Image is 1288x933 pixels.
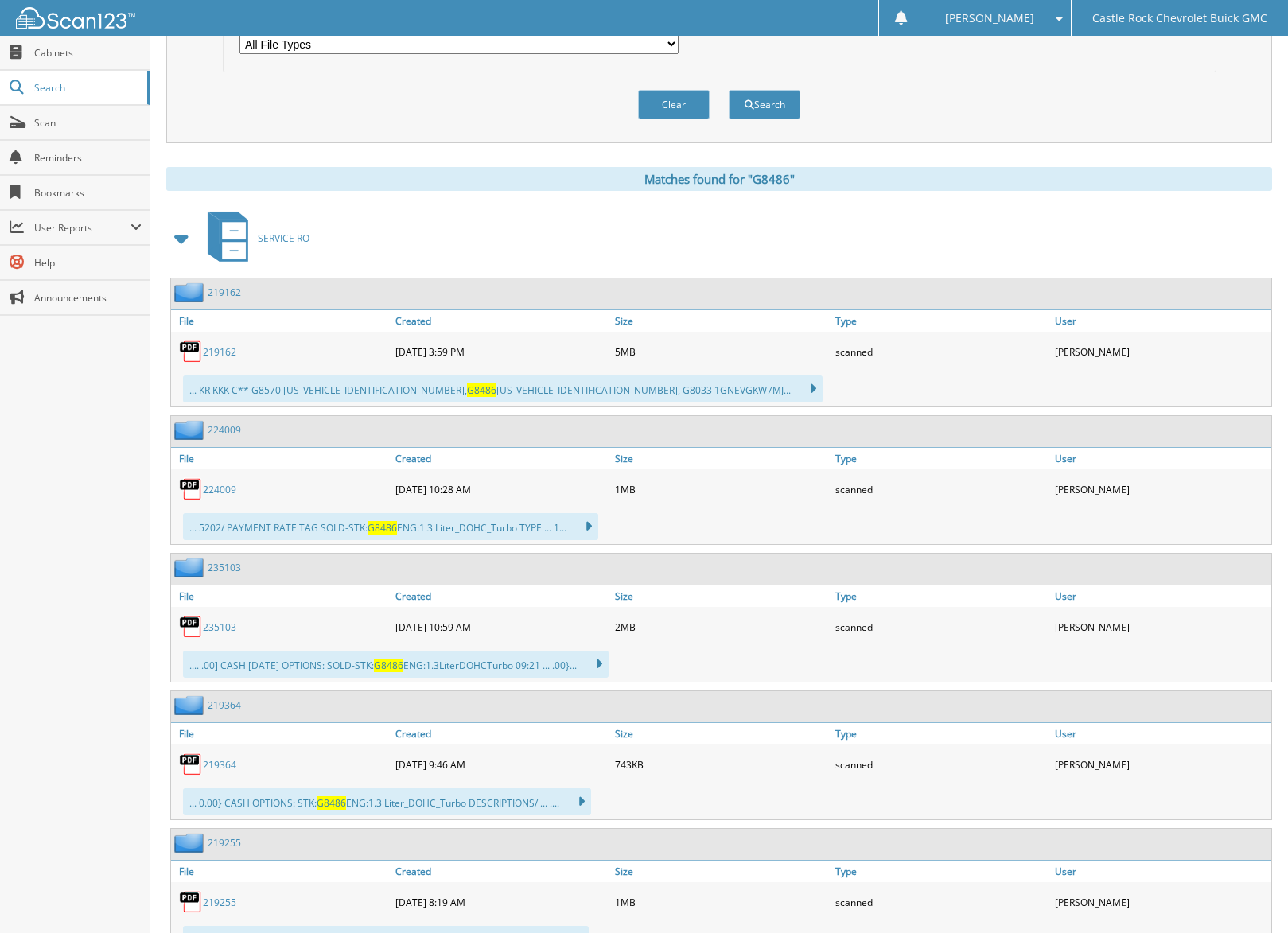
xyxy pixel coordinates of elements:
a: Size [611,723,831,744]
div: [DATE] 3:59 PM [391,336,612,367]
a: 235103 [208,561,241,574]
a: 219162 [203,345,236,359]
a: User [1051,861,1271,882]
img: PDF.png [179,477,203,501]
div: ... 0.00} CASH OPTIONS: STK: ENG:1.3 Liter_DOHC_Turbo DESCRIPTIONS/ ... .... [183,788,591,815]
a: Type [831,310,1052,332]
a: User [1051,723,1271,744]
a: Size [611,861,831,882]
a: User [1051,310,1271,332]
div: scanned [831,748,1052,780]
span: G8486 [368,521,397,535]
div: .... .00] CASH [DATE] OPTIONS: SOLD-STK: ENG:1.3LiterDOHCTurbo 09:21 ... .00}... [183,651,609,678]
div: 5MB [611,336,831,367]
img: scan123-logo-white.svg [16,7,135,29]
a: SERVICE RO [198,207,309,270]
div: [PERSON_NAME] [1051,611,1271,643]
div: [PERSON_NAME] [1051,748,1271,780]
span: G8486 [467,383,496,397]
span: G8486 [374,659,403,672]
div: Matches found for "G8486" [166,167,1272,191]
a: 219162 [208,286,241,299]
a: Size [611,310,831,332]
img: folder2.png [174,833,208,853]
div: scanned [831,473,1052,505]
span: Reminders [34,151,142,165]
span: [PERSON_NAME] [945,14,1034,23]
img: PDF.png [179,340,203,363]
span: Announcements [34,291,142,305]
a: File [171,585,391,607]
span: Castle Rock Chevrolet Buick GMC [1092,14,1267,23]
a: Type [831,861,1052,882]
a: File [171,310,391,332]
a: File [171,448,391,469]
a: Created [391,861,612,882]
a: 224009 [208,423,241,437]
div: 1MB [611,473,831,505]
div: [DATE] 8:19 AM [391,886,612,918]
a: Size [611,585,831,607]
iframe: Chat Widget [1208,857,1288,933]
a: User [1051,448,1271,469]
a: 224009 [203,483,236,496]
span: Bookmarks [34,186,142,200]
a: Created [391,448,612,469]
button: Clear [638,90,710,119]
img: PDF.png [179,890,203,914]
div: ... 5202/ PAYMENT RATE TAG SOLD-STK: ENG:1.3 Liter_DOHC_Turbo TYPE ... 1... [183,513,598,540]
a: Type [831,723,1052,744]
div: [PERSON_NAME] [1051,886,1271,918]
div: [PERSON_NAME] [1051,336,1271,367]
a: Type [831,448,1052,469]
a: Created [391,310,612,332]
a: Created [391,585,612,607]
a: 235103 [203,620,236,634]
a: 219364 [203,758,236,772]
a: 219364 [208,698,241,712]
span: Cabinets [34,46,142,60]
img: folder2.png [174,558,208,577]
img: PDF.png [179,615,203,639]
div: [DATE] 9:46 AM [391,748,612,780]
a: Type [831,585,1052,607]
div: [PERSON_NAME] [1051,473,1271,505]
img: folder2.png [174,282,208,302]
span: Search [34,81,139,95]
img: folder2.png [174,695,208,715]
div: scanned [831,611,1052,643]
a: User [1051,585,1271,607]
span: SERVICE RO [258,231,309,245]
button: Search [729,90,800,119]
div: [DATE] 10:28 AM [391,473,612,505]
a: Created [391,723,612,744]
div: scanned [831,886,1052,918]
div: scanned [831,336,1052,367]
span: G8486 [317,796,346,810]
div: 743KB [611,748,831,780]
div: [DATE] 10:59 AM [391,611,612,643]
div: ... KR KKK C** G8570 [US_VEHICLE_IDENTIFICATION_NUMBER], [US_VEHICLE_IDENTIFICATION_NUMBER], G803... [183,375,823,402]
a: File [171,723,391,744]
img: folder2.png [174,420,208,440]
a: Size [611,448,831,469]
a: 219255 [208,836,241,849]
img: PDF.png [179,752,203,776]
span: User Reports [34,221,130,235]
a: 219255 [203,896,236,909]
div: 1MB [611,886,831,918]
a: File [171,861,391,882]
span: Scan [34,116,142,130]
div: 2MB [611,611,831,643]
span: Help [34,256,142,270]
